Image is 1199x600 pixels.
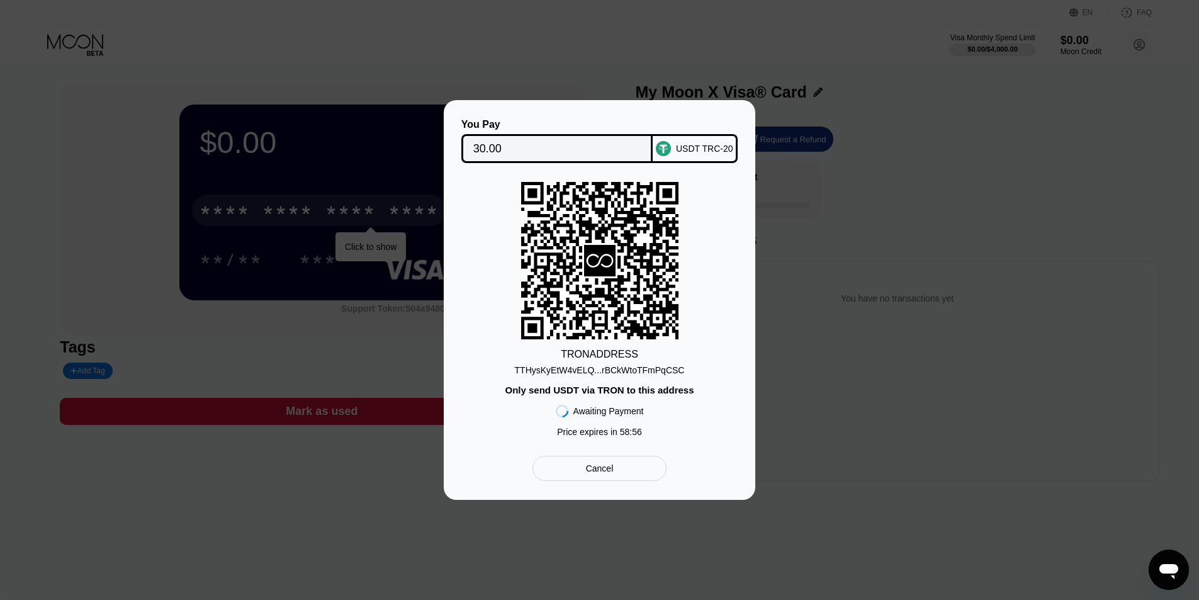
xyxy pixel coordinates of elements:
[463,119,736,163] div: You PayUSDT TRC-20
[676,144,733,154] div: USDT TRC-20
[573,406,644,416] div: Awaiting Payment
[505,385,694,395] div: Only send USDT via TRON to this address
[557,427,642,437] div: Price expires in
[532,456,667,481] div: Cancel
[586,463,614,474] div: Cancel
[1149,550,1189,590] iframe: Button to launch messaging window
[561,349,638,360] div: TRON ADDRESS
[515,360,685,375] div: TTHysKyEtW4vELQ...rBCkWtoTFmPqCSC
[515,365,685,375] div: TTHysKyEtW4vELQ...rBCkWtoTFmPqCSC
[620,427,642,437] span: 58 : 56
[461,119,653,130] div: You Pay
